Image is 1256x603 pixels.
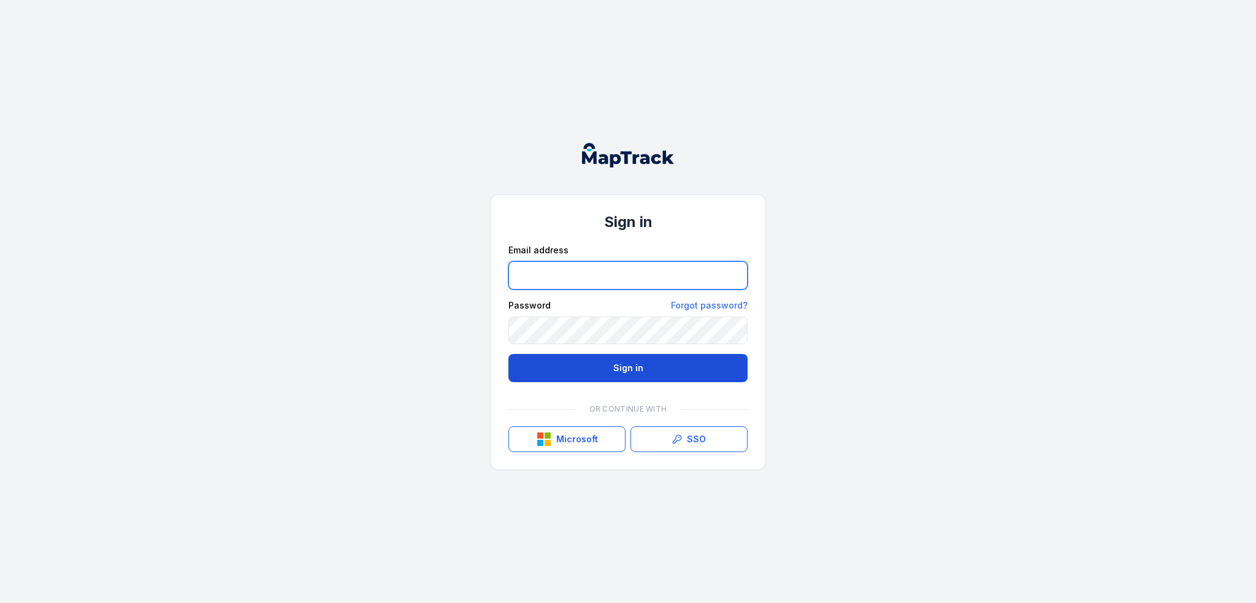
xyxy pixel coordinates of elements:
[508,244,569,256] label: Email address
[508,426,626,452] button: Microsoft
[508,397,748,421] div: Or continue with
[671,299,748,312] a: Forgot password?
[630,426,748,452] a: SSO
[562,143,694,167] nav: Global
[508,299,551,312] label: Password
[508,212,748,232] h1: Sign in
[508,354,748,382] button: Sign in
